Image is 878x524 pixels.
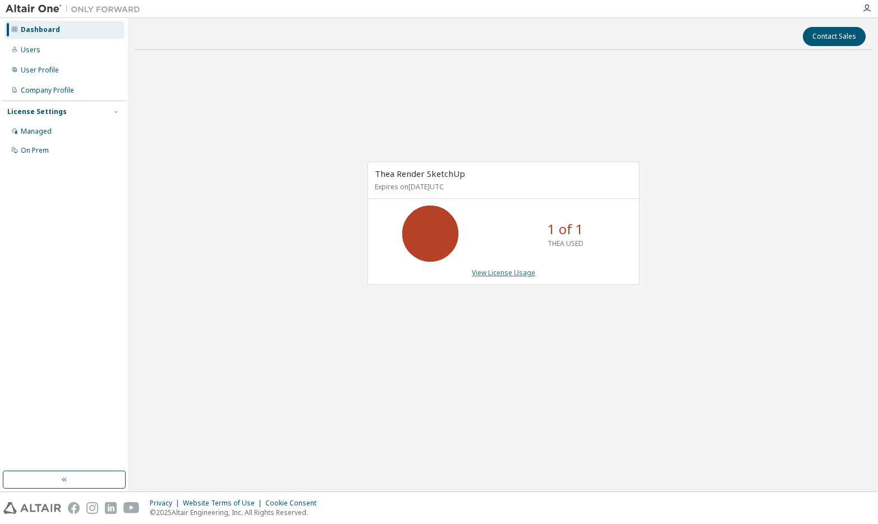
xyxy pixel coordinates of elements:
p: THEA USED [548,239,583,248]
a: View License Usage [472,268,535,277]
img: Altair One [6,3,146,15]
img: altair_logo.svg [3,502,61,514]
div: User Profile [21,66,59,75]
p: © 2025 Altair Engineering, Inc. All Rights Reserved. [150,508,323,517]
div: License Settings [7,107,67,116]
p: 1 of 1 [548,220,583,239]
img: facebook.svg [68,502,80,514]
div: Cookie Consent [265,499,323,508]
div: Company Profile [21,86,74,95]
button: Contact Sales [803,27,866,46]
p: Expires on [DATE] UTC [375,182,629,192]
img: youtube.svg [123,502,140,514]
div: On Prem [21,146,49,155]
img: linkedin.svg [105,502,117,514]
img: instagram.svg [86,502,98,514]
span: Thea Render SketchUp [375,168,465,179]
div: Website Terms of Use [183,499,265,508]
div: Privacy [150,499,183,508]
div: Users [21,45,40,54]
div: Managed [21,127,52,136]
div: Dashboard [21,25,60,34]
